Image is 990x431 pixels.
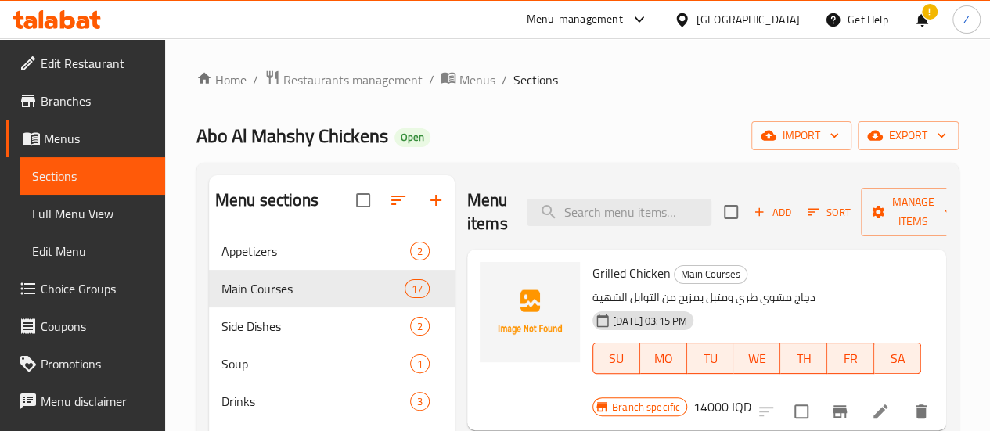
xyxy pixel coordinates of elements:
a: Menus [6,120,165,157]
a: Restaurants management [265,70,423,90]
h2: Menu items [467,189,508,235]
h2: Menu sections [215,189,319,212]
button: FR [827,343,874,374]
span: Main Courses [675,265,747,283]
h6: 14000 IQD [693,396,751,418]
span: Full Menu View [32,204,153,223]
div: Open [394,128,430,147]
span: Promotions [41,354,153,373]
span: export [870,126,946,145]
button: Branch-specific-item [821,393,859,430]
span: Z [963,11,970,28]
div: items [410,317,430,336]
span: Select all sections [347,184,380,217]
button: TU [687,343,734,374]
span: Add [751,203,794,221]
a: Coupons [6,307,165,345]
span: 1 [411,357,429,372]
div: items [405,279,430,298]
span: Menus [459,70,495,89]
span: WE [740,347,774,370]
span: 2 [411,244,429,259]
nav: Menu sections [209,226,455,426]
li: / [502,70,507,89]
span: 17 [405,282,429,296]
a: Branches [6,82,165,120]
span: Add item [747,200,797,224]
span: Soup [221,354,410,373]
span: import [764,126,839,145]
button: SU [592,343,640,374]
span: Abo Al Mahshy Chickens [196,118,388,153]
a: Edit Restaurant [6,45,165,82]
div: Main Courses [674,265,747,284]
input: search [527,199,711,226]
span: SU [599,347,634,370]
span: Sections [32,167,153,185]
button: Manage items [861,188,966,236]
span: Edit Restaurant [41,54,153,73]
span: Drinks [221,392,410,411]
div: items [410,242,430,260]
button: SA [874,343,921,374]
span: Sort items [797,200,861,224]
span: Sort sections [380,181,417,219]
span: Main Courses [221,279,405,298]
a: Sections [20,157,165,195]
div: items [410,392,430,411]
span: Open [394,131,430,144]
div: items [410,354,430,373]
span: Select section [715,196,747,228]
button: export [858,121,959,150]
span: Branches [41,92,153,110]
span: Sort [808,203,851,221]
a: Full Menu View [20,195,165,232]
a: Menu disclaimer [6,383,165,420]
a: Edit Menu [20,232,165,270]
button: MO [640,343,687,374]
span: Coupons [41,317,153,336]
button: Add section [417,181,455,219]
button: Sort [804,200,855,224]
a: Promotions [6,345,165,383]
span: Branch specific [606,400,686,415]
div: Side Dishes2 [209,307,455,345]
span: 2 [411,319,429,334]
div: Main Courses17 [209,270,455,307]
span: Grilled Chicken [592,261,671,285]
a: Choice Groups [6,270,165,307]
span: MO [646,347,681,370]
li: / [429,70,434,89]
span: Edit Menu [32,242,153,260]
p: دجاج مشوي طري ومتبل بمزيج من التوابل الشهية [592,288,921,307]
span: Side Dishes [221,317,410,336]
li: / [253,70,258,89]
span: Appetizers [221,242,410,260]
button: delete [902,393,940,430]
span: Select to update [785,395,818,428]
div: Menu-management [527,10,623,29]
span: TH [787,347,821,370]
span: Menus [44,129,153,148]
a: Edit menu item [871,402,890,421]
button: import [751,121,851,150]
span: 3 [411,394,429,409]
span: [DATE] 03:15 PM [607,314,693,329]
nav: breadcrumb [196,70,959,90]
div: Drinks3 [209,383,455,420]
div: Soup1 [209,345,455,383]
span: Restaurants management [283,70,423,89]
a: Home [196,70,247,89]
span: FR [833,347,868,370]
span: Manage items [873,192,953,232]
span: TU [693,347,728,370]
a: Menus [441,70,495,90]
div: Appetizers2 [209,232,455,270]
span: Choice Groups [41,279,153,298]
button: Add [747,200,797,224]
img: Grilled Chicken [480,262,580,362]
